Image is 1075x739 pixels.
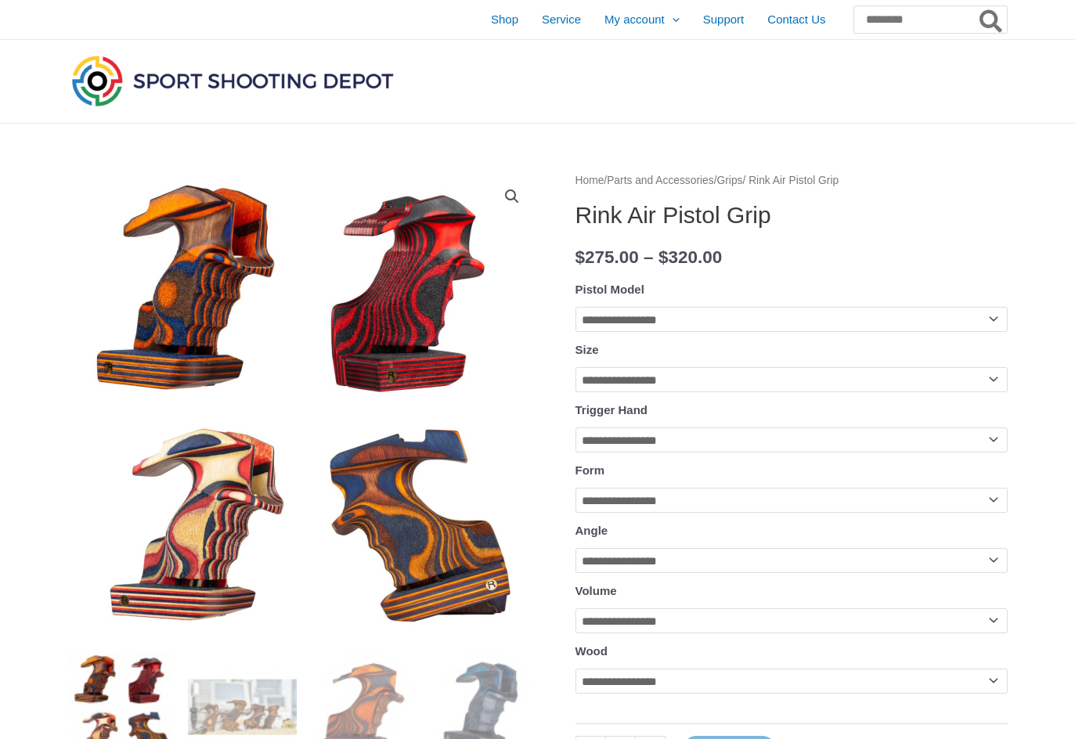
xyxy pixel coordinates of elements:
[575,247,586,267] span: $
[575,463,605,477] label: Form
[658,247,669,267] span: $
[68,52,397,110] img: Sport Shooting Depot
[575,343,599,356] label: Size
[644,247,654,267] span: –
[575,644,608,658] label: Wood
[976,6,1007,33] button: Search
[607,175,714,186] a: Parts and Accessories
[717,175,743,186] a: Grips
[658,247,722,267] bdi: 320.00
[575,247,639,267] bdi: 275.00
[575,283,644,296] label: Pistol Model
[575,201,1008,229] h1: Rink Air Pistol Grip
[575,171,1008,191] nav: Breadcrumb
[68,171,538,640] img: Rink Air Pistol Grip
[575,584,617,597] label: Volume
[575,175,604,186] a: Home
[498,182,526,211] a: View full-screen image gallery
[575,403,648,416] label: Trigger Hand
[575,524,608,537] label: Angle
